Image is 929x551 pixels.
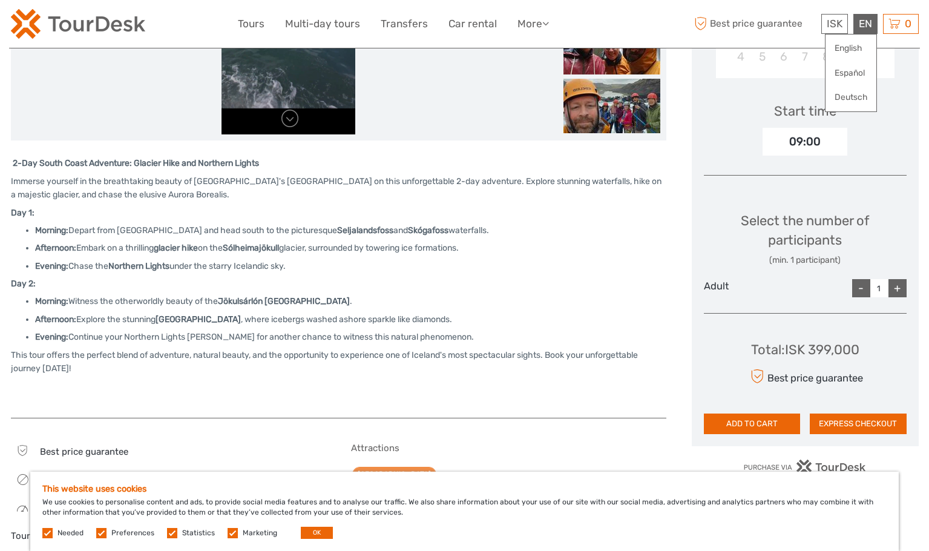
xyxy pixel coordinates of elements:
[35,295,666,308] li: Witness the otherworldly beauty of the .
[337,225,393,236] strong: Seljalandsfoss
[35,242,666,255] li: Embark on a thrilling on the glacier, surrounded by towering ice formations.
[381,15,428,33] a: Transfers
[285,15,360,33] a: Multi-day tours
[704,254,907,266] div: (min. 1 participant)
[816,47,837,67] div: Choose Thursday, January 8th, 2026
[243,528,277,538] label: Marketing
[852,279,870,297] div: -
[42,484,887,494] h5: This website uses cookies
[40,446,128,457] span: Best price guarantee
[826,62,876,84] a: Español
[238,15,264,33] a: Tours
[794,47,815,67] div: Choose Wednesday, January 7th, 2026
[108,261,169,271] strong: Northern Lights
[408,225,448,236] strong: Skógafoss
[704,279,772,297] div: Adult
[35,296,68,306] strong: Morning:
[35,243,76,253] strong: Afternoon:
[57,528,84,538] label: Needed
[517,15,549,33] a: More
[730,47,752,67] div: Choose Sunday, January 4th, 2026
[111,528,154,538] label: Preferences
[30,472,899,551] div: We use cookies to personalise content and ads, to provide social media features and to analyse ou...
[223,243,279,253] strong: Sólheimajökull
[11,279,36,289] strong: Day 2:
[35,313,666,326] li: Explore the stunning , where icebergs washed ashore sparkle like diamonds.
[154,243,198,253] strong: glacier hike
[11,208,34,218] strong: Day 1:
[17,21,137,31] p: We're away right now. Please check back later!
[35,224,666,237] li: Depart from [GEOGRAPHIC_DATA] and head south to the picturesque and waterfalls.
[139,19,154,33] button: Open LiveChat chat widget
[810,414,907,434] button: EXPRESS CHECKOUT
[35,331,666,344] li: Continue your Northern Lights [PERSON_NAME] for another chance to witness this natural phenomenon.
[747,366,862,387] div: Best price guarantee
[218,296,350,306] strong: Jökulsárlón [GEOGRAPHIC_DATA]
[352,467,436,482] a: [GEOGRAPHIC_DATA]
[704,414,801,434] button: ADD TO CART
[853,14,878,34] div: EN
[752,47,773,67] div: Choose Monday, January 5th, 2026
[11,530,326,543] div: Tour Operator:
[743,460,866,475] img: PurchaseViaTourDesk.png
[35,261,68,271] strong: Evening:
[751,340,859,359] div: Total : ISK 399,000
[692,14,818,34] span: Best price guarantee
[182,528,215,538] label: Statistics
[826,87,876,108] a: Deutsch
[11,349,666,376] p: This tour offers the perfect blend of adventure, natural beauty, and the opportunity to experienc...
[826,38,876,59] a: English
[35,225,68,236] strong: Morning:
[448,15,497,33] a: Car rental
[35,314,76,325] strong: Afternoon:
[351,443,666,454] h5: Attractions
[827,18,842,30] span: ISK
[888,279,907,297] div: +
[563,79,660,133] img: b2fde87a11274675ae66bafc4249ca59_slider_thumbnail.jpeg
[13,158,259,168] strong: 2-Day South Coast Adventure: Glacier Hike and Northern Lights
[11,9,145,39] img: 120-15d4194f-c635-41b9-a512-a3cb382bfb57_logo_small.png
[763,128,847,156] div: 09:00
[301,527,333,539] button: OK
[35,332,68,342] strong: Evening:
[774,102,836,120] div: Start time
[704,211,907,266] div: Select the number of participants
[903,18,913,30] span: 0
[11,175,666,202] p: Immerse yourself in the breathtaking beauty of [GEOGRAPHIC_DATA]'s [GEOGRAPHIC_DATA] on this unfo...
[773,47,794,67] div: Choose Tuesday, January 6th, 2026
[35,260,666,273] li: Chase the under the starry Icelandic sky.
[156,314,241,325] strong: [GEOGRAPHIC_DATA]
